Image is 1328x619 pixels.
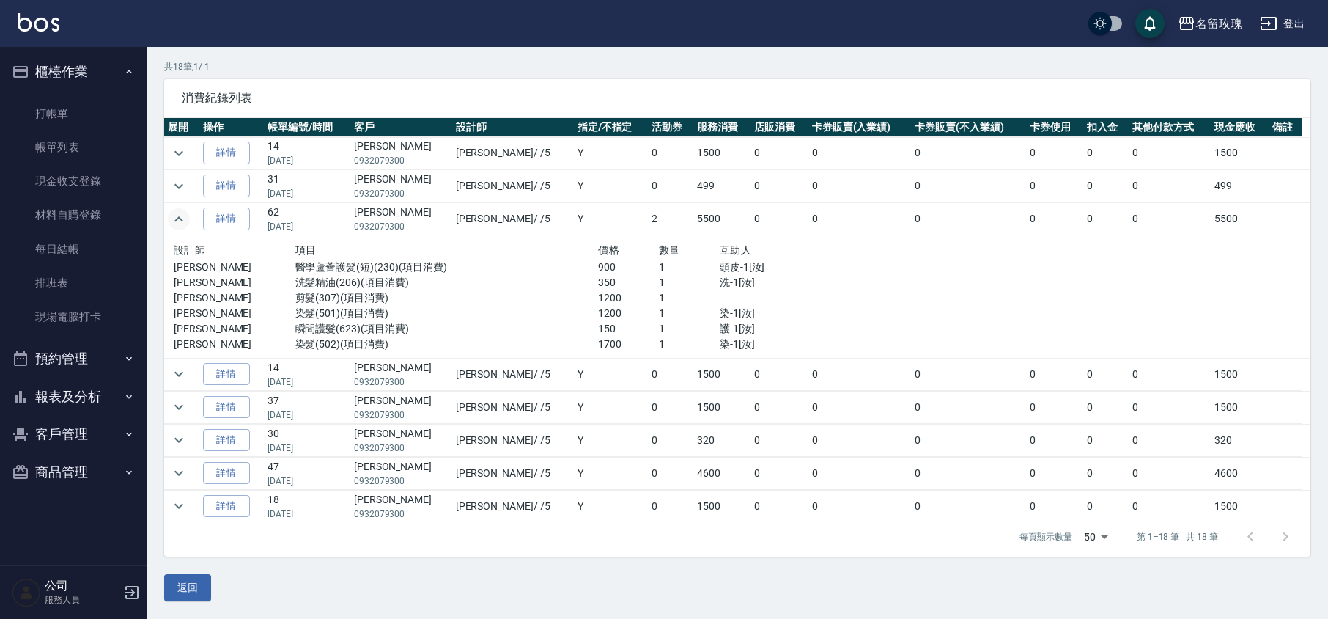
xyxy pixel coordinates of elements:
td: 0 [808,170,911,202]
td: 0 [911,457,1026,489]
span: 數量 [659,244,680,256]
th: 指定/不指定 [574,118,648,137]
button: 預約管理 [6,340,141,378]
p: [DATE] [268,409,347,422]
td: 0 [808,457,911,489]
p: 0932079300 [354,376,449,389]
p: [DATE] [268,442,347,455]
a: 詳情 [203,142,250,164]
td: Y [574,358,648,390]
td: [PERSON_NAME] / /5 [452,424,574,456]
th: 展開 [164,118,199,137]
td: 0 [648,457,693,489]
td: 14 [264,137,350,169]
a: 材料自購登錄 [6,198,141,232]
td: 0 [1026,391,1084,423]
th: 帳單編號/時間 [264,118,350,137]
td: 0 [1083,391,1129,423]
td: 0 [750,424,808,456]
a: 詳情 [203,495,250,518]
button: expand row [168,396,190,418]
a: 每日結帳 [6,232,141,266]
a: 詳情 [203,363,250,386]
p: 染-1[汝] [720,337,901,352]
p: 350 [598,275,659,290]
p: 瞬間護髮(623)(項目消費) [295,321,599,337]
th: 設計師 [452,118,574,137]
button: expand row [168,208,190,230]
td: 0 [911,203,1026,235]
td: 499 [693,170,751,202]
button: 名留玫瑰 [1172,9,1248,39]
p: 洗-1[汝] [720,275,901,290]
td: 4600 [693,457,751,489]
td: 0 [1129,490,1211,522]
p: 第 1–18 筆 共 18 筆 [1137,530,1218,543]
button: expand row [168,495,190,517]
td: 0 [808,391,911,423]
td: 0 [648,137,693,169]
button: 登出 [1254,10,1310,37]
button: expand row [168,175,190,197]
td: 0 [1026,170,1084,202]
p: 1 [659,260,720,275]
span: 價格 [598,244,619,256]
button: 客戶管理 [6,415,141,453]
td: 0 [911,137,1026,169]
td: 0 [1083,137,1129,169]
span: 設計師 [174,244,205,256]
td: 0 [1129,358,1211,390]
p: [PERSON_NAME] [174,275,295,290]
td: 1500 [1211,490,1269,522]
button: expand row [168,142,190,164]
td: 1500 [1211,391,1269,423]
td: Y [574,170,648,202]
td: 0 [1129,424,1211,456]
span: 項目 [295,244,317,256]
th: 卡券使用 [1026,118,1084,137]
td: 5500 [693,203,751,235]
td: 0 [1026,358,1084,390]
p: 1 [659,290,720,306]
p: 0932079300 [354,187,449,200]
td: [PERSON_NAME] [350,137,452,169]
p: 醫學蘆薈護髮(短)(230)(項目消費) [295,260,599,275]
td: 0 [1026,137,1084,169]
td: Y [574,391,648,423]
th: 其他付款方式 [1129,118,1211,137]
td: 18 [264,490,350,522]
td: 0 [911,358,1026,390]
td: 0 [750,457,808,489]
td: 14 [264,358,350,390]
p: 剪髮(307)(項目消費) [295,290,599,306]
td: [PERSON_NAME] [350,358,452,390]
a: 排班表 [6,266,141,300]
td: [PERSON_NAME] [350,391,452,423]
td: Y [574,490,648,522]
td: [PERSON_NAME] / /5 [452,358,574,390]
td: 0 [808,358,911,390]
td: Y [574,137,648,169]
td: 0 [911,424,1026,456]
p: 0932079300 [354,220,449,233]
td: [PERSON_NAME] [350,203,452,235]
button: 報表及分析 [6,378,141,416]
th: 扣入金 [1083,118,1129,137]
p: 洗髮精油(206)(項目消費) [295,275,599,290]
td: [PERSON_NAME] / /5 [452,170,574,202]
td: 0 [648,391,693,423]
td: Y [574,424,648,456]
td: 62 [264,203,350,235]
td: 0 [911,170,1026,202]
p: 0932079300 [354,508,449,521]
td: [PERSON_NAME] / /5 [452,203,574,235]
p: 服務人員 [45,593,119,607]
a: 詳情 [203,462,250,485]
p: 900 [598,260,659,275]
p: [DATE] [268,187,347,200]
td: [PERSON_NAME] / /5 [452,490,574,522]
th: 店販消費 [750,118,808,137]
p: [PERSON_NAME] [174,306,295,321]
h5: 公司 [45,579,119,593]
td: 0 [1129,203,1211,235]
